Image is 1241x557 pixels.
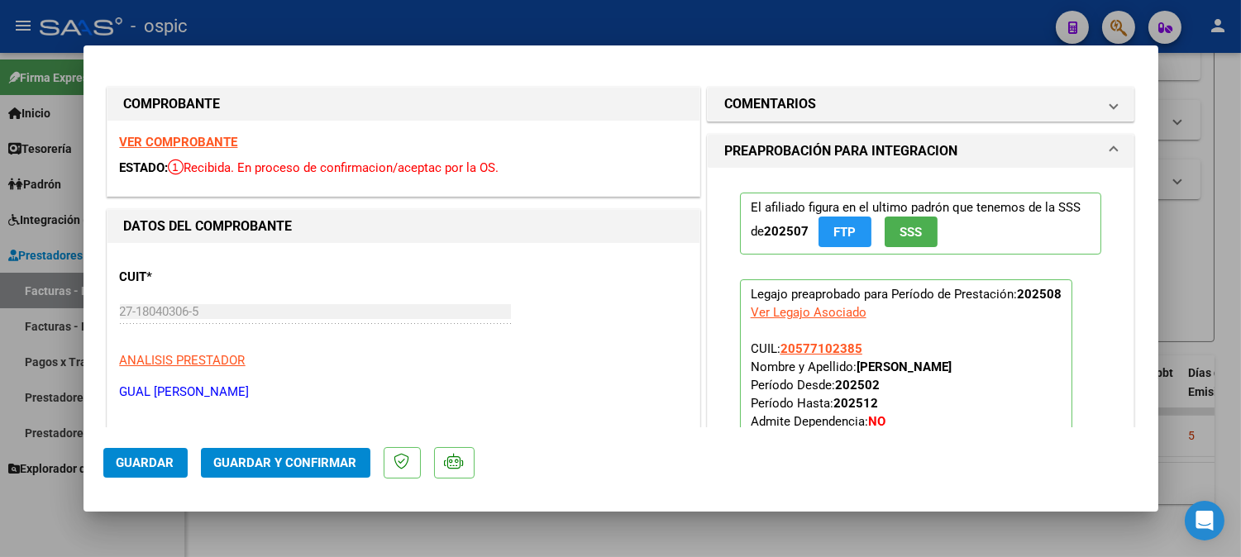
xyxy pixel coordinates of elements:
span: Guardar y Confirmar [214,455,357,470]
h1: COMENTARIOS [724,94,816,114]
button: FTP [819,217,871,247]
strong: COMPROBANTE [124,96,221,112]
strong: 202512 [833,396,878,411]
p: Area destinado * [120,426,290,445]
span: SSS [900,225,922,240]
span: Guardar [117,455,174,470]
p: GUAL [PERSON_NAME] [120,383,687,402]
button: Guardar y Confirmar [201,448,370,478]
h1: PREAPROBACIÓN PARA INTEGRACION [724,141,957,161]
mat-expansion-panel-header: PREAPROBACIÓN PARA INTEGRACION [708,135,1134,168]
mat-expansion-panel-header: COMENTARIOS [708,88,1134,121]
strong: 202508 [1017,287,1062,302]
button: SSS [885,217,938,247]
strong: DATOS DEL COMPROBANTE [124,218,293,234]
div: Ver Legajo Asociado [751,303,866,321]
button: Guardar [103,448,188,478]
p: CUIT [120,268,290,287]
strong: NO [868,414,885,429]
span: Recibida. En proceso de confirmacion/aceptac por la OS. [169,160,499,175]
strong: 202507 [764,224,809,239]
p: El afiliado figura en el ultimo padrón que tenemos de la SSS de [740,193,1102,255]
strong: [PERSON_NAME] [857,359,952,374]
span: CUIL: Nombre y Apellido: Período Desde: Período Hasta: Admite Dependencia: [751,341,1024,447]
div: PREAPROBACIÓN PARA INTEGRACION [708,168,1134,537]
span: 20577102385 [780,341,862,356]
span: ANALISIS PRESTADOR [120,353,246,368]
div: Open Intercom Messenger [1185,501,1224,540]
strong: 202502 [835,378,880,393]
span: ESTADO: [120,160,169,175]
p: Legajo preaprobado para Período de Prestación: [740,279,1072,499]
span: FTP [833,225,856,240]
a: VER COMPROBANTE [120,135,238,150]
